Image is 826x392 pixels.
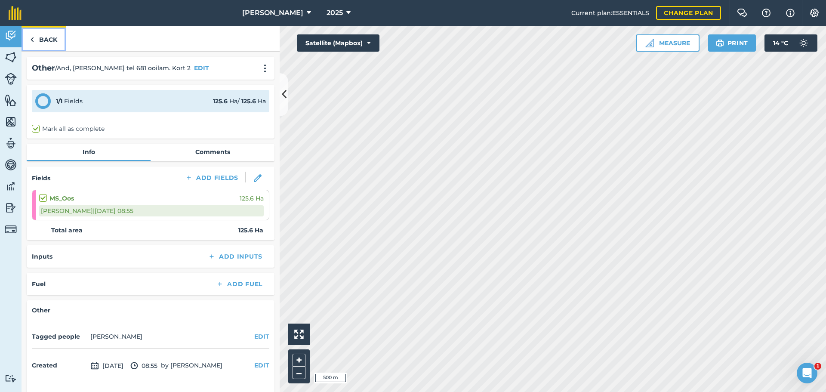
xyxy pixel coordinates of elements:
[645,39,654,47] img: Ruler icon
[814,363,821,370] span: 1
[5,29,17,42] img: svg+xml;base64,PD94bWwgdmVyc2lvbj0iMS4wIiBlbmNvZGluZz0idXRmLTgiPz4KPCEtLSBHZW5lcmF0b3I6IEFkb2JlIE...
[242,8,303,18] span: [PERSON_NAME]
[32,332,87,341] h4: Tagged people
[9,6,22,20] img: fieldmargin Logo
[90,361,99,371] img: svg+xml;base64,PD94bWwgdmVyc2lvbj0iMS4wIiBlbmNvZGluZz0idXRmLTgiPz4KPCEtLSBHZW5lcmF0b3I6IEFkb2JlIE...
[5,137,17,150] img: svg+xml;base64,PD94bWwgdmVyc2lvbj0iMS4wIiBlbmNvZGluZz0idXRmLTgiPz4KPCEtLSBHZW5lcmF0b3I6IEFkb2JlIE...
[5,374,17,383] img: svg+xml;base64,PD94bWwgdmVyc2lvbj0iMS4wIiBlbmNvZGluZz0idXRmLTgiPz4KPCEtLSBHZW5lcmF0b3I6IEFkb2JlIE...
[32,62,55,74] h2: Other
[656,6,721,20] a: Change plan
[5,73,17,85] img: svg+xml;base64,PD94bWwgdmVyc2lvbj0iMS4wIiBlbmNvZGluZz0idXRmLTgiPz4KPCEtLSBHZW5lcmF0b3I6IEFkb2JlIE...
[32,354,269,378] div: by [PERSON_NAME]
[795,34,812,52] img: svg+xml;base64,PD94bWwgdmVyc2lvbj0iMS4wIiBlbmNvZGluZz0idXRmLTgiPz4KPCEtLSBHZW5lcmF0b3I6IEFkb2JlIE...
[764,34,817,52] button: 14 °C
[90,361,123,371] span: [DATE]
[39,205,264,216] div: [PERSON_NAME] | [DATE] 08:55
[30,34,34,45] img: svg+xml;base64,PHN2ZyB4bWxucz0iaHR0cDovL3d3dy53My5vcmcvMjAwMC9zdmciIHdpZHRoPSI5IiBoZWlnaHQ9IjI0Ii...
[32,279,46,289] h4: Fuel
[737,9,747,17] img: Two speech bubbles overlapping with the left bubble in the forefront
[254,332,269,341] button: EDIT
[773,34,788,52] span: 14 ° C
[809,9,820,17] img: A cog icon
[716,38,724,48] img: svg+xml;base64,PHN2ZyB4bWxucz0iaHR0cDovL3d3dy53My5vcmcvMjAwMC9zdmciIHdpZHRoPSIxOSIgaGVpZ2h0PSIyNC...
[241,97,256,105] strong: 125.6
[797,363,817,383] iframe: Intercom live chat
[55,63,191,73] span: / And, [PERSON_NAME] tel 681 ooilam. Kort 2
[254,361,269,370] button: EDIT
[194,63,209,73] button: EDIT
[240,194,264,203] span: 125.6 Ha
[32,361,87,370] h4: Created
[213,97,228,105] strong: 125.6
[786,8,795,18] img: svg+xml;base64,PHN2ZyB4bWxucz0iaHR0cDovL3d3dy53My5vcmcvMjAwMC9zdmciIHdpZHRoPSIxNyIgaGVpZ2h0PSIxNy...
[761,9,771,17] img: A question mark icon
[56,97,62,105] strong: 1 / 1
[178,172,245,184] button: Add Fields
[5,94,17,107] img: svg+xml;base64,PHN2ZyB4bWxucz0iaHR0cDovL3d3dy53My5vcmcvMjAwMC9zdmciIHdpZHRoPSI1NiIgaGVpZ2h0PSI2MC...
[201,250,269,262] button: Add Inputs
[5,180,17,193] img: svg+xml;base64,PD94bWwgdmVyc2lvbj0iMS4wIiBlbmNvZGluZz0idXRmLTgiPz4KPCEtLSBHZW5lcmF0b3I6IEFkb2JlIE...
[294,330,304,339] img: Four arrows, one pointing top left, one top right, one bottom right and the last bottom left
[238,225,263,235] strong: 125.6 Ha
[636,34,700,52] button: Measure
[297,34,379,52] button: Satellite (Mapbox)
[260,64,270,73] img: svg+xml;base64,PHN2ZyB4bWxucz0iaHR0cDovL3d3dy53My5vcmcvMjAwMC9zdmciIHdpZHRoPSIyMCIgaGVpZ2h0PSIyNC...
[327,8,343,18] span: 2025
[32,173,50,183] h4: Fields
[5,201,17,214] img: svg+xml;base64,PD94bWwgdmVyc2lvbj0iMS4wIiBlbmNvZGluZz0idXRmLTgiPz4KPCEtLSBHZW5lcmF0b3I6IEFkb2JlIE...
[209,278,269,290] button: Add Fuel
[22,26,66,51] a: Back
[32,306,269,315] h4: Other
[293,367,305,379] button: –
[130,361,138,371] img: svg+xml;base64,PD94bWwgdmVyc2lvbj0iMS4wIiBlbmNvZGluZz0idXRmLTgiPz4KPCEtLSBHZW5lcmF0b3I6IEFkb2JlIE...
[32,252,52,261] h4: Inputs
[5,51,17,64] img: svg+xml;base64,PHN2ZyB4bWxucz0iaHR0cDovL3d3dy53My5vcmcvMjAwMC9zdmciIHdpZHRoPSI1NiIgaGVpZ2h0PSI2MC...
[27,144,151,160] a: Info
[708,34,756,52] button: Print
[32,124,105,133] label: Mark all as complete
[254,174,262,182] img: svg+xml;base64,PHN2ZyB3aWR0aD0iMTgiIGhlaWdodD0iMTgiIHZpZXdCb3g9IjAgMCAxOCAxOCIgZmlsbD0ibm9uZSIgeG...
[213,96,266,106] div: Ha / Ha
[151,144,274,160] a: Comments
[5,115,17,128] img: svg+xml;base64,PHN2ZyB4bWxucz0iaHR0cDovL3d3dy53My5vcmcvMjAwMC9zdmciIHdpZHRoPSI1NiIgaGVpZ2h0PSI2MC...
[571,8,649,18] span: Current plan : ESSENTIALS
[90,332,142,341] li: [PERSON_NAME]
[5,158,17,171] img: svg+xml;base64,PD94bWwgdmVyc2lvbj0iMS4wIiBlbmNvZGluZz0idXRmLTgiPz4KPCEtLSBHZW5lcmF0b3I6IEFkb2JlIE...
[56,96,83,106] div: Fields
[130,361,157,371] span: 08:55
[5,223,17,235] img: svg+xml;base64,PD94bWwgdmVyc2lvbj0iMS4wIiBlbmNvZGluZz0idXRmLTgiPz4KPCEtLSBHZW5lcmF0b3I6IEFkb2JlIE...
[49,194,74,203] strong: MS_Oos
[51,225,83,235] strong: Total area
[293,354,305,367] button: +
